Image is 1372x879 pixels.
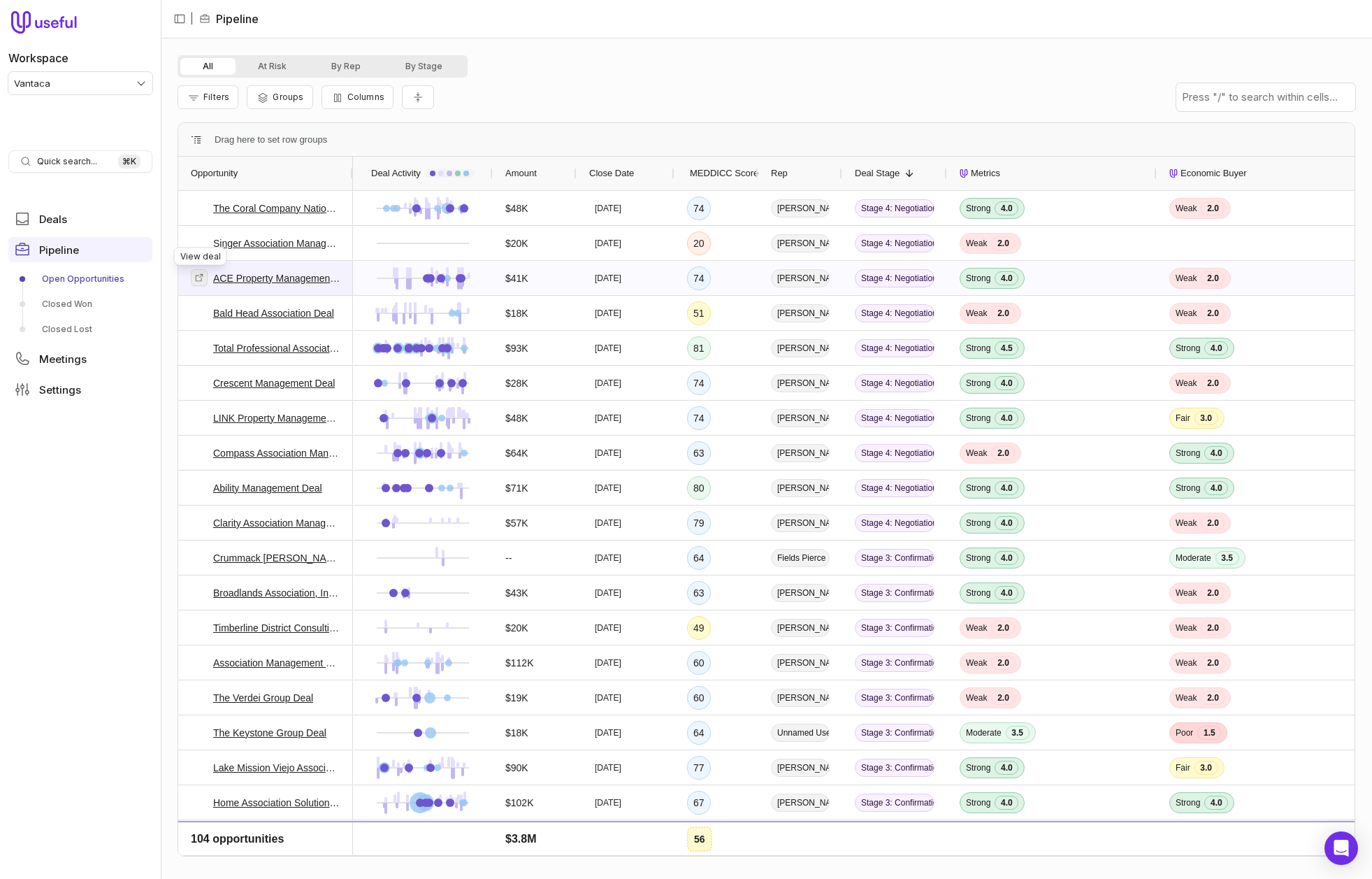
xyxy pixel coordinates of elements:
[991,446,1015,460] span: 2.0
[505,620,528,636] span: $20K
[966,517,990,529] span: Strong
[687,616,711,640] div: 49
[8,293,152,315] a: Closed Won
[687,721,711,745] div: 64
[1201,376,1225,390] span: 2.0
[213,305,334,322] a: Bald Head Association Deal
[855,584,934,602] span: Stage 3: Confirmation
[995,551,1018,565] span: 4.0
[1176,797,1200,808] span: Strong
[213,410,340,427] a: LINK Property Management - New Deal
[213,480,322,496] a: Ability Management Deal
[771,374,830,392] span: [PERSON_NAME]
[687,336,711,360] div: 81
[1204,796,1228,810] span: 4.0
[966,727,1002,738] span: Moderate
[309,58,383,75] button: By Rep
[855,374,934,392] span: Stage 4: Negotiation
[771,584,830,602] span: [PERSON_NAME]
[771,549,830,567] span: Fields Pierce
[118,155,140,169] kbd: ⌘ K
[771,689,830,707] span: [PERSON_NAME]
[8,268,152,341] div: Pipeline submenu
[771,165,788,182] span: Rep
[687,756,711,780] div: 77
[595,308,621,319] time: [DATE]
[213,340,340,357] a: Total Professional Association Management - New Deal
[213,585,340,601] a: Broadlands Association, Inc. Deal
[505,235,528,252] span: $20K
[1169,157,1354,190] div: Economic Buyer
[37,156,97,167] span: Quick search...
[273,92,303,102] span: Groups
[1176,762,1190,773] span: Fair
[855,444,934,462] span: Stage 4: Negotiation
[966,692,987,703] span: Weak
[855,479,934,497] span: Stage 4: Negotiation
[595,727,621,738] time: [DATE]
[371,165,421,182] span: Deal Activity
[505,480,528,496] span: $71K
[595,622,621,634] time: [DATE]
[505,794,533,811] span: $102K
[589,165,634,182] span: Close Date
[213,759,340,776] a: Lake Mission Viejo Association Deal
[855,339,934,357] span: Stage 4: Negotiation
[771,759,830,777] span: [PERSON_NAME]
[771,479,830,497] span: [PERSON_NAME]
[322,85,393,109] button: Columns
[180,58,236,75] button: All
[687,511,711,535] div: 79
[1204,831,1228,845] span: 4.0
[995,481,1018,495] span: 4.0
[595,657,621,669] time: [DATE]
[855,409,934,427] span: Stage 4: Negotiation
[991,621,1015,635] span: 2.0
[855,724,934,742] span: Stage 3: Confirmation
[505,340,528,357] span: $93K
[1180,165,1247,182] span: Economic Buyer
[1176,587,1197,599] span: Weak
[971,165,1000,182] span: Metrics
[771,269,830,287] span: [PERSON_NAME]
[991,656,1015,670] span: 2.0
[174,248,227,266] div: View deal
[1201,516,1225,530] span: 2.0
[505,445,528,462] span: $64K
[213,655,340,671] a: Association Management Group, Inc. Deal
[995,201,1018,215] span: 4.0
[1197,726,1221,740] span: 1.5
[771,409,830,427] span: [PERSON_NAME]
[855,304,934,322] span: Stage 4: Negotiation
[1215,551,1239,565] span: 3.5
[991,236,1015,250] span: 2.0
[1204,446,1228,460] span: 4.0
[966,832,987,843] span: Weak
[966,657,987,669] span: Weak
[1201,271,1225,285] span: 2.0
[39,245,79,255] span: Pipeline
[247,85,312,109] button: Group Pipeline
[383,58,465,75] button: By Stage
[966,273,990,284] span: Strong
[966,622,987,634] span: Weak
[213,235,340,252] a: Singer Association Management - New Deal
[771,829,830,847] span: [PERSON_NAME]
[1176,517,1197,529] span: Weak
[213,270,340,287] a: ACE Property Management, Inc. - New Deal
[595,238,621,249] time: [DATE]
[213,620,340,636] a: Timberline District Consulting - New Deal
[687,581,711,605] div: 63
[402,85,434,110] button: Collapse all rows
[1176,622,1197,634] span: Weak
[595,203,621,214] time: [DATE]
[687,371,711,395] div: 74
[169,8,190,29] button: Collapse sidebar
[855,829,934,847] span: Stage 3: Confirmation
[687,651,711,675] div: 60
[178,85,238,109] button: Filter Pipeline
[966,378,990,389] span: Strong
[8,50,68,66] label: Workspace
[213,200,340,217] a: The Coral Company Nationals
[213,829,340,846] a: Ascent Community Partners - New Deal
